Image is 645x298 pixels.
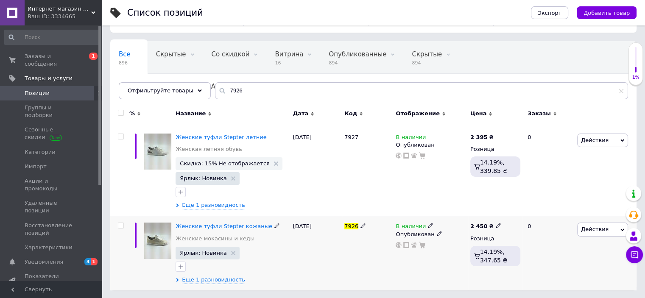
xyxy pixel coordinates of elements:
[25,89,50,97] span: Позиции
[480,159,507,174] span: 14.19%, 339.85 ₴
[470,223,488,229] b: 2 450
[28,13,102,20] div: Ваш ID: 3334665
[396,134,426,143] span: В наличии
[584,10,630,16] span: Добавить товар
[25,244,73,251] span: Характеристики
[522,216,575,290] div: 0
[28,5,91,13] span: Интернет магазин обуви Olimp-shoes
[329,60,386,66] span: 894
[182,201,245,209] span: Еще 1 разновидность
[480,248,507,264] span: 14.19%, 347.65 ₴
[470,145,520,153] div: Розница
[176,110,206,117] span: Название
[4,30,100,45] input: Поиск
[470,134,494,141] div: ₴
[25,163,47,170] span: Импорт
[344,134,358,140] span: 7927
[25,199,78,214] span: Удаленные позиции
[522,127,575,216] div: 0
[180,250,226,256] span: Ярлык: Новинка
[293,110,309,117] span: Дата
[538,10,561,16] span: Экспорт
[344,223,358,229] span: 7926
[127,8,203,17] div: Список позиций
[470,134,488,140] b: 2 395
[25,258,63,266] span: Уведомления
[89,53,98,60] span: 1
[25,222,78,237] span: Восстановление позиций
[25,273,78,288] span: Показатели работы компании
[25,104,78,119] span: Группы и подборки
[180,175,226,181] span: Ярлык: Новинка
[25,126,78,141] span: Сезонные скидки
[528,110,551,117] span: Заказы
[91,258,98,265] span: 1
[156,50,186,58] span: Скрытые
[581,137,609,143] span: Действия
[119,83,258,90] span: Не показываются в [GEOGRAPHIC_DATA]...
[119,60,131,66] span: 896
[629,75,642,81] div: 1%
[180,161,270,166] span: Скидка: 15% Не отображается
[128,87,193,94] span: Отфильтруйте товары
[176,145,242,153] a: Женская летняя обувь
[212,50,250,58] span: Со скидкой
[119,50,131,58] span: Все
[182,276,245,284] span: Еще 1 разновидность
[25,148,56,156] span: Категории
[215,82,628,99] input: Поиск по названию позиции, артикулу и поисковым запросам
[626,246,643,263] button: Чат с покупателем
[25,75,73,82] span: Товары и услуги
[84,258,91,265] span: 3
[470,235,520,242] div: Розница
[412,60,442,66] span: 894
[344,110,357,117] span: Код
[470,110,487,117] span: Цена
[581,226,609,232] span: Действия
[291,127,342,216] div: [DATE]
[577,6,637,19] button: Добавить товар
[176,235,254,242] a: Женские мокасины и кеды
[396,110,439,117] span: Отображение
[412,50,442,58] span: Скрытые
[144,134,171,170] img: Женские туфли Stepter летние
[531,6,568,19] button: Экспорт
[396,223,426,232] span: В наличии
[291,216,342,290] div: [DATE]
[470,223,501,230] div: ₴
[25,53,78,68] span: Заказы и сообщения
[275,50,303,58] span: Витрина
[176,134,266,140] a: Женские туфли Stepter летние
[110,74,275,106] div: Не показываются в Каталоге ProSale
[25,177,78,192] span: Акции и промокоды
[129,110,135,117] span: %
[275,60,303,66] span: 16
[396,231,466,238] div: Опубликован
[144,223,171,259] img: Женские туфли Stepter кожаные
[396,141,466,149] div: Опубликован
[176,223,272,229] a: Женские туфли Stepter кожаные
[329,50,386,58] span: Опубликованные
